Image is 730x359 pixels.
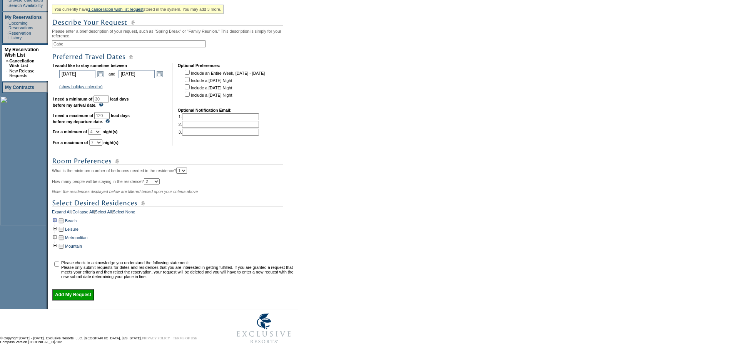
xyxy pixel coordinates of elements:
[178,108,232,112] b: Optional Notification Email:
[8,3,43,8] a: Search Availability
[113,210,135,216] a: Select None
[9,59,34,68] a: Cancellation Wish List
[96,70,105,78] a: Open the calendar popup.
[8,31,31,40] a: Reservation History
[52,5,224,14] div: You currently have stored in the system. You may add 3 more.
[52,156,283,166] img: subTtlRoomPreferences.gif
[61,260,296,279] td: Please check to acknowledge you understand the following statement: Please only submit requests f...
[53,113,130,124] b: lead days before my departure date.
[179,121,259,128] td: 2.
[65,218,77,223] a: Beach
[88,7,144,12] a: 1 cancellation wish list request
[5,47,39,58] a: My Reservation Wish List
[173,336,197,340] a: TERMS OF USE
[105,119,110,123] img: questionMark_lightBlue.gif
[95,210,112,216] a: Select All
[52,289,94,300] input: Add My Request
[7,21,8,30] td: ·
[9,69,34,78] a: New Release Requests
[6,69,8,78] td: ·
[59,70,95,78] input: Date format: M/D/Y. Shortcut keys: [T] for Today. [UP] or [.] for Next Day. [DOWN] or [,] for Pre...
[155,70,164,78] a: Open the calendar popup.
[53,113,93,118] b: I need a maximum of
[6,59,8,63] b: »
[178,63,221,68] b: Optional Preferences:
[59,84,103,89] a: (show holiday calendar)
[65,244,82,248] a: Mountain
[53,129,87,134] b: For a minimum of
[53,97,92,101] b: I need a minimum of
[53,140,88,145] b: For a maximum of
[7,31,8,40] td: ·
[52,189,198,194] span: Note: the residences displayed below are filtered based upon your criteria above
[5,15,42,20] a: My Reservations
[179,113,259,120] td: 1.
[183,69,265,102] td: Include an Entire Week, [DATE] - [DATE] Include a [DATE] Night Include a [DATE] Night Include a [...
[65,235,88,240] a: Metropolitan
[179,129,259,136] td: 3.
[5,85,34,90] a: My Contracts
[52,210,296,216] div: | | |
[53,63,127,68] b: I would like to stay sometime between
[53,97,129,107] b: lead days before my arrival date.
[52,2,296,300] div: Please enter a brief description of your request, such as "Spring Break" or "Family Reunion." Thi...
[107,69,117,79] td: and
[8,21,33,30] a: Upcoming Reservations
[99,102,104,107] img: questionMark_lightBlue.gif
[229,309,298,348] img: Exclusive Resorts
[7,3,8,8] td: ·
[72,210,94,216] a: Collapse All
[102,129,117,134] b: night(s)
[52,210,71,216] a: Expand All
[65,227,79,232] a: Leisure
[119,70,155,78] input: Date format: M/D/Y. Shortcut keys: [T] for Today. [UP] or [.] for Next Day. [DOWN] or [,] for Pre...
[142,336,170,340] a: PRIVACY POLICY
[104,140,119,145] b: night(s)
